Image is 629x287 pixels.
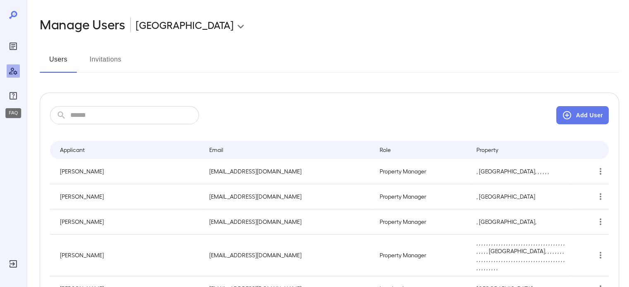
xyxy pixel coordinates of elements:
p: [EMAIL_ADDRESS][DOMAIN_NAME] [209,251,366,259]
p: , [GEOGRAPHIC_DATA], [476,218,565,226]
div: Reports [7,40,20,53]
th: Email [203,141,373,159]
th: Property [470,141,572,159]
th: Role [373,141,470,159]
p: [PERSON_NAME] [60,251,196,259]
button: Users [40,53,77,73]
button: Invitations [87,53,124,73]
h2: Manage Users [40,17,125,33]
p: [PERSON_NAME] [60,192,196,201]
p: [PERSON_NAME] [60,218,196,226]
th: Applicant [50,141,203,159]
p: [EMAIL_ADDRESS][DOMAIN_NAME] [209,167,366,176]
p: [EMAIL_ADDRESS][DOMAIN_NAME] [209,218,366,226]
p: , [GEOGRAPHIC_DATA] [476,192,565,201]
p: , , , , , , , , , , , , , , , , , , , , , , , , , , , , , , , , , , , , , , , , , [GEOGRAPHIC_DAT... [476,239,565,272]
p: Property Manager [380,218,463,226]
p: [PERSON_NAME] [60,167,196,176]
div: Manage Users [7,64,20,78]
div: FAQ [5,108,21,118]
div: Log Out [7,257,20,270]
p: [EMAIL_ADDRESS][DOMAIN_NAME] [209,192,366,201]
p: , [GEOGRAPHIC_DATA], , , , , , [476,167,565,176]
p: Property Manager [380,167,463,176]
p: Property Manager [380,251,463,259]
p: [GEOGRAPHIC_DATA] [136,18,234,31]
button: Add User [556,106,609,124]
p: Property Manager [380,192,463,201]
div: FAQ [7,89,20,102]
